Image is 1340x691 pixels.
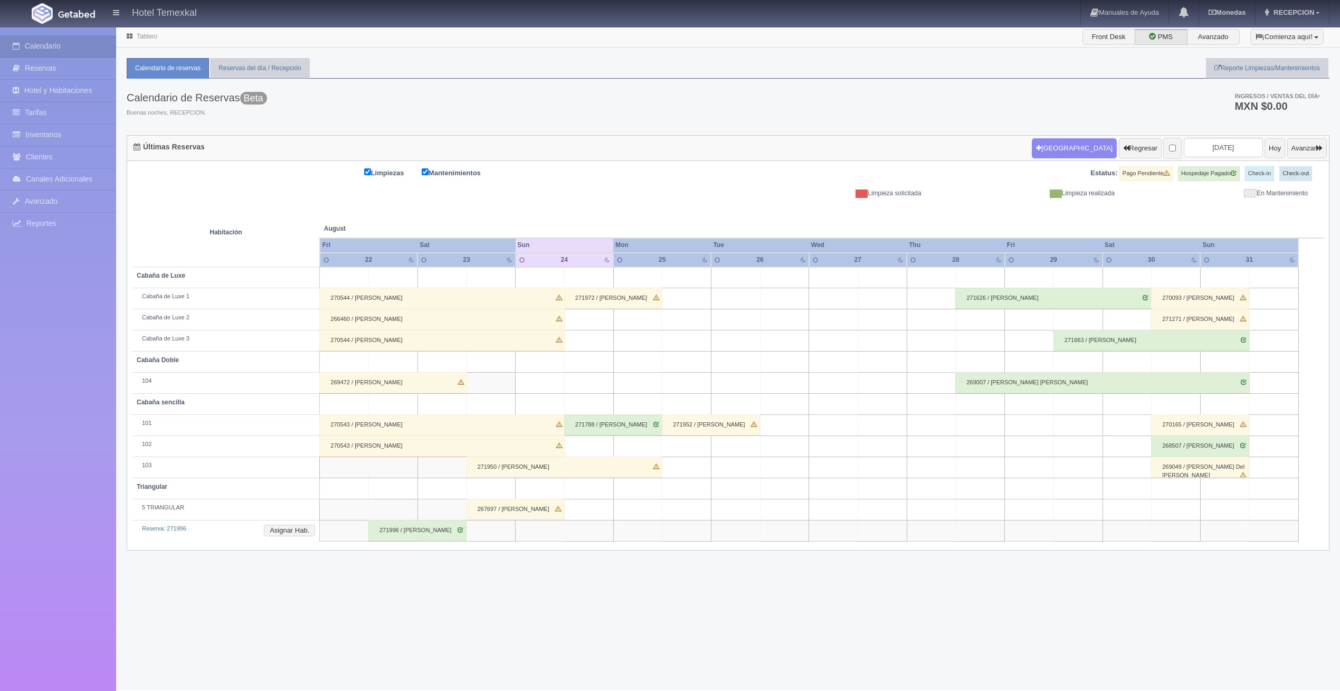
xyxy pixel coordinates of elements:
a: Reserva: 271996 [142,525,186,532]
img: Getabed [32,3,53,24]
div: Limpieza realizada [929,189,1123,198]
th: Mon [613,238,711,252]
img: Getabed [58,10,95,18]
div: 270543 / [PERSON_NAME] [319,436,565,457]
div: 270543 / [PERSON_NAME] [319,414,565,436]
div: 103 [137,461,315,470]
div: 29 [1038,255,1069,264]
th: Wed [809,238,907,252]
b: Cabaña sencilla [137,399,185,406]
div: 271950 / [PERSON_NAME] [466,457,662,478]
div: 104 [137,377,315,385]
th: Sat [417,238,515,252]
button: Hoy [1265,138,1285,158]
label: Limpiezas [364,166,420,178]
div: 271663 / [PERSON_NAME] [1053,330,1250,351]
b: Monedas [1209,8,1246,16]
h4: Últimas Reservas [134,143,205,151]
label: Pago Pendiente [1119,166,1173,181]
div: 270093 / [PERSON_NAME] [1151,288,1249,309]
a: Tablero [137,33,157,40]
strong: Habitación [210,229,242,236]
a: Calendario de reservas [127,58,209,79]
th: Fri [1005,238,1103,252]
h3: MXN $0.00 [1234,101,1320,111]
button: ¡Comienza aquí! [1250,29,1324,45]
div: 25 [647,255,677,264]
b: Triangular [137,483,167,490]
div: 271952 / [PERSON_NAME] [662,414,760,436]
button: [GEOGRAPHIC_DATA] [1032,138,1117,158]
div: Cabaña de Luxe 1 [137,292,315,301]
div: 270544 / [PERSON_NAME] [319,330,565,351]
label: Estatus: [1090,168,1117,178]
h4: Hotel Temexkal [132,5,197,18]
div: 268507 / [PERSON_NAME] [1151,436,1249,457]
b: Cabaña de Luxe [137,272,185,279]
div: Cabaña de Luxe 2 [137,314,315,322]
div: 5 TRIANGULAR [137,504,315,512]
label: Front Desk [1082,29,1135,45]
div: 23 [451,255,482,264]
div: 101 [137,419,315,428]
div: 271972 / [PERSON_NAME] [564,288,662,309]
div: 267697 / [PERSON_NAME] [466,499,564,520]
span: RECEPCION [1271,8,1314,16]
div: Cabaña de Luxe 3 [137,335,315,343]
th: Tue [711,238,809,252]
div: Limpieza solicitada [736,189,929,198]
div: 269049 / [PERSON_NAME] Del [PERSON_NAME] [1151,457,1249,478]
div: 271996 / [PERSON_NAME] [368,520,467,541]
div: 102 [137,440,315,449]
label: Hospedaje Pagado [1178,166,1240,181]
a: Reporte Limpiezas/Mantenimientos [1206,58,1328,79]
div: 270544 / [PERSON_NAME] [319,288,565,309]
a: Reservas del día / Recepción [210,58,310,79]
div: 22 [353,255,384,264]
button: Avanzar [1287,138,1327,158]
button: Asignar Hab. [264,525,315,536]
span: Ingresos / Ventas del día [1234,93,1320,99]
label: Mantenimientos [422,166,497,178]
label: Avanzado [1187,29,1240,45]
label: Check-out [1279,166,1312,181]
label: Check-in [1245,166,1274,181]
th: Sat [1103,238,1200,252]
th: Sun [1200,238,1298,252]
div: 266460 / [PERSON_NAME] [319,309,565,330]
div: 28 [940,255,971,264]
span: Beta [240,92,267,105]
div: 269472 / [PERSON_NAME] [319,372,467,393]
div: 270165 / [PERSON_NAME] [1151,414,1249,436]
h3: Calendario de Reservas [127,92,267,103]
div: En Mantenimiento [1123,189,1316,198]
div: 269007 / [PERSON_NAME] [PERSON_NAME] [955,372,1250,393]
div: 30 [1136,255,1167,264]
th: Thu [907,238,1004,252]
div: 31 [1234,255,1265,264]
div: 26 [745,255,775,264]
input: Limpiezas [364,168,371,175]
span: August [324,224,511,233]
input: Mantenimientos [422,168,429,175]
button: Regresar [1119,138,1162,158]
b: Cabaña Doble [137,356,179,364]
div: 27 [842,255,873,264]
th: Fri [320,238,417,252]
div: 271271 / [PERSON_NAME] [1151,309,1249,330]
div: 24 [549,255,579,264]
th: Sun [516,238,613,252]
div: 271788 / [PERSON_NAME] [564,414,662,436]
div: 271626 / [PERSON_NAME] [955,288,1152,309]
span: Buenas noches, RECEPCION. [127,109,267,117]
label: PMS [1135,29,1187,45]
